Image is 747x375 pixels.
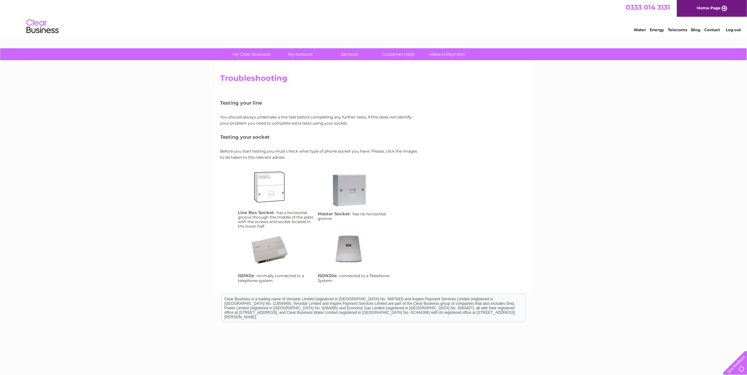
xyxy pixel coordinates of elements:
[726,27,741,32] a: Log out
[634,27,646,32] a: Water
[237,230,316,284] td: - normally connected to a telephone system.
[251,231,302,283] a: isdn2e
[331,231,382,283] a: isdn30e
[220,100,420,106] h5: Testing your line
[372,48,425,60] a: Customer Help
[26,17,59,36] img: logo.png
[220,148,420,160] p: Before you start testing you must check what type of phone socket you have. Please, click the ima...
[220,134,420,140] h5: Testing your socket
[251,168,302,220] a: lbs
[237,167,316,230] td: - has a horizontal groove through the middle of the plate with the screws and socket located in t...
[220,114,420,126] p: You should always undertake a line test before completing any further tests, if this does not ide...
[316,167,396,230] td: - has no horizontal groove.
[238,210,274,215] h4: Line Box Socket
[691,27,700,32] a: Blog
[318,273,337,278] h4: ISDN30e
[274,48,327,60] a: My Account
[316,230,396,284] td: - connected to a Telephone System.
[421,48,474,60] a: Make A Payment
[668,27,687,32] a: Telecoms
[323,48,376,60] a: Services
[318,211,350,216] h4: Master Socket
[225,48,278,60] a: My Clear Business
[238,273,254,278] h4: ISDN2e
[650,27,664,32] a: Energy
[331,171,382,223] a: ms
[704,27,720,32] a: Contact
[626,3,670,11] a: 0333 014 3131
[222,4,526,31] div: Clear Business is a trading name of Verastar Limited (registered in [GEOGRAPHIC_DATA] No. 3667643...
[220,74,527,86] h2: Troubleshooting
